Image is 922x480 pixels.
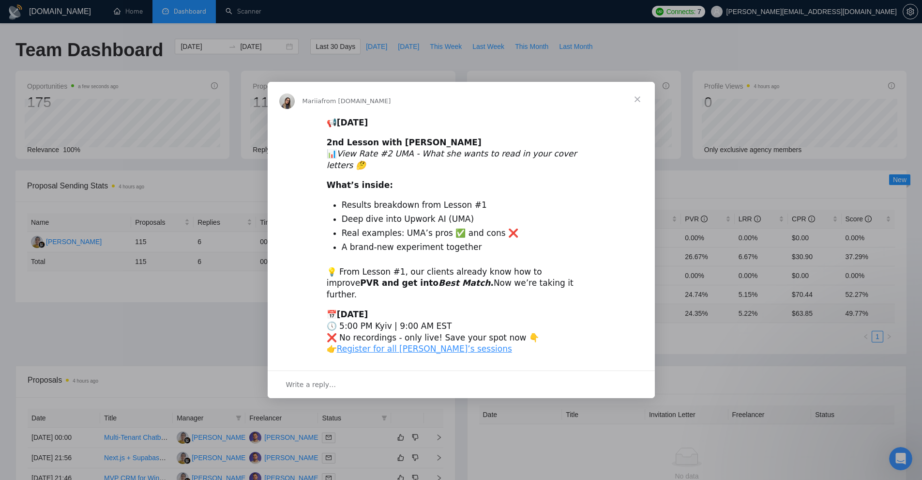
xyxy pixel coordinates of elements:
[327,149,577,170] i: View Rate #2 UMA - What she wants to read in your cover letters 🤔
[327,309,596,355] div: 📅 🕔 5:00 PM Kyiv | 9:00 AM EST ❌ No recordings - only live! Save your spot now 👇 👉
[337,310,368,319] b: [DATE]
[342,214,596,225] li: Deep dive into Upwork AI (UMA)
[302,97,322,105] span: Mariia
[337,118,368,127] b: [DATE]
[327,138,482,147] b: 2nd Lesson with [PERSON_NAME]
[321,97,391,105] span: from [DOMAIN_NAME]
[268,371,655,398] div: Open conversation and reply
[342,200,596,211] li: Results breakdown from Lesson #1
[327,137,596,171] div: 📊
[342,228,596,239] li: Real examples: UMA’s pros ✅ and cons ❌
[337,344,512,354] a: Register for all [PERSON_NAME]’s sessions
[327,180,393,190] b: What’s inside:
[279,93,295,109] img: Profile image for Mariia
[286,378,336,391] span: Write a reply…
[438,278,490,288] i: Best Match
[327,117,596,129] div: 📢
[327,266,596,301] div: 💡 From Lesson #1, our clients already know how to improve Now we’re taking it further.
[360,278,494,288] b: PVR and get into .
[620,82,655,117] span: Close
[342,242,596,253] li: A brand-new experiment together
